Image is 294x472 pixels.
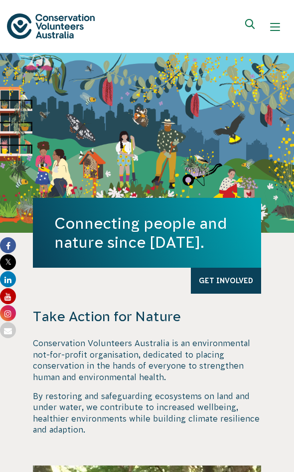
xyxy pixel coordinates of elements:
[7,13,95,39] img: logo.svg
[239,15,263,39] button: Expand search box Close search box
[33,338,261,383] p: Conservation Volunteers Australia is an environmental not-for-profit organisation, dedicated to p...
[263,15,287,39] button: Show mobile navigation menu
[54,214,240,252] h1: Connecting people and nature since [DATE].
[245,19,258,35] span: Expand search box
[33,308,261,325] h4: Take Action for Nature
[191,268,261,294] a: Get Involved
[33,391,261,436] p: By restoring and safeguarding ecosystems on land and under water, we contribute to increased well...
